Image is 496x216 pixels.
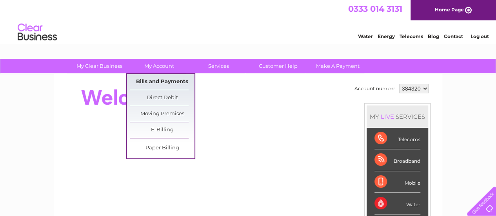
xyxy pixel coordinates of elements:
[358,33,373,39] a: Water
[352,82,397,95] td: Account number
[348,4,402,14] a: 0333 014 3131
[127,59,191,73] a: My Account
[186,59,251,73] a: Services
[67,59,132,73] a: My Clear Business
[130,74,194,90] a: Bills and Payments
[378,33,395,39] a: Energy
[374,171,420,193] div: Mobile
[246,59,311,73] a: Customer Help
[374,193,420,214] div: Water
[367,105,428,128] div: MY SERVICES
[374,149,420,171] div: Broadband
[379,113,396,120] div: LIVE
[400,33,423,39] a: Telecoms
[428,33,439,39] a: Blog
[305,59,370,73] a: Make A Payment
[130,122,194,138] a: E-Billing
[444,33,463,39] a: Contact
[130,106,194,122] a: Moving Premises
[130,90,194,106] a: Direct Debit
[63,4,434,38] div: Clear Business is a trading name of Verastar Limited (registered in [GEOGRAPHIC_DATA] No. 3667643...
[470,33,489,39] a: Log out
[374,128,420,149] div: Telecoms
[17,20,57,44] img: logo.png
[130,140,194,156] a: Paper Billing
